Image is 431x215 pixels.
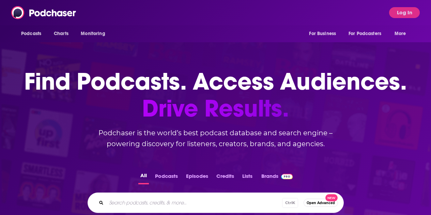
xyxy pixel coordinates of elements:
button: open menu [304,27,344,40]
button: Podcasts [153,171,180,184]
span: Ctrl K [282,198,298,208]
button: Open AdvancedNew [304,199,338,207]
span: New [325,194,338,201]
span: Monitoring [81,29,105,39]
span: Open Advanced [307,201,335,205]
button: Log In [389,7,420,18]
span: More [395,29,406,39]
span: For Business [309,29,336,39]
div: Search podcasts, credits, & more... [88,193,344,213]
span: Charts [54,29,68,39]
button: Lists [240,171,255,184]
span: Podcasts [21,29,41,39]
button: open menu [16,27,50,40]
h1: Find Podcasts. Access Audiences. [24,68,407,122]
input: Search podcasts, credits, & more... [106,197,282,208]
button: Credits [214,171,236,184]
a: BrandsPodchaser Pro [261,171,293,184]
button: open menu [390,27,415,40]
img: Podchaser Pro [281,174,293,179]
button: All [138,171,149,184]
button: Episodes [184,171,210,184]
img: Podchaser - Follow, Share and Rate Podcasts [11,6,77,19]
button: open menu [344,27,391,40]
span: Drive Results. [24,95,407,122]
span: For Podcasters [349,29,381,39]
h2: Podchaser is the world’s best podcast database and search engine – powering discovery for listene... [79,127,352,149]
button: open menu [76,27,114,40]
a: Charts [49,27,73,40]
